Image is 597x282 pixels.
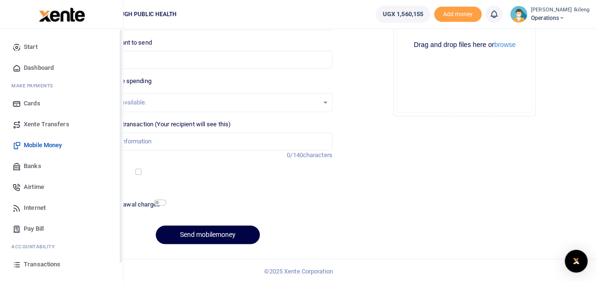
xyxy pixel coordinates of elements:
[8,177,115,197] a: Airtime
[24,42,38,52] span: Start
[434,7,482,22] span: Add money
[24,141,62,150] span: Mobile Money
[510,6,527,23] img: profile-user
[8,114,115,135] a: Xente Transfers
[24,99,40,108] span: Cards
[83,120,231,129] label: Memo for this transaction (Your recipient will see this)
[565,250,588,273] div: Open Intercom Messenger
[8,239,115,254] li: Ac
[8,218,115,239] a: Pay Bill
[24,63,54,73] span: Dashboard
[434,7,482,22] li: Toup your wallet
[398,40,531,49] div: Drag and drop files here or
[24,182,44,192] span: Airtime
[24,203,46,213] span: Internet
[24,224,44,234] span: Pay Bill
[8,78,115,93] li: M
[8,197,115,218] a: Internet
[156,226,260,244] button: Send mobilemoney
[531,14,589,22] span: Operations
[8,37,115,57] a: Start
[24,120,69,129] span: Xente Transfers
[376,6,430,23] a: UGX 1,560,155
[8,254,115,275] a: Transactions
[8,135,115,156] a: Mobile Money
[303,151,332,159] span: characters
[83,132,332,150] input: Enter extra information
[24,161,41,171] span: Banks
[8,93,115,114] a: Cards
[16,82,53,89] span: ake Payments
[434,10,482,17] a: Add money
[24,260,60,269] span: Transactions
[38,10,85,18] a: logo-small logo-large logo-large
[8,57,115,78] a: Dashboard
[39,8,85,22] img: logo-large
[494,41,515,48] button: browse
[531,6,589,14] small: [PERSON_NAME] Ikileng
[372,6,434,23] li: Wallet ballance
[510,6,589,23] a: profile-user [PERSON_NAME] Ikileng Operations
[19,243,55,250] span: countability
[287,151,303,159] span: 0/140
[83,51,332,69] input: UGX
[8,156,115,177] a: Banks
[90,98,318,107] div: No options available.
[383,9,423,19] span: UGX 1,560,155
